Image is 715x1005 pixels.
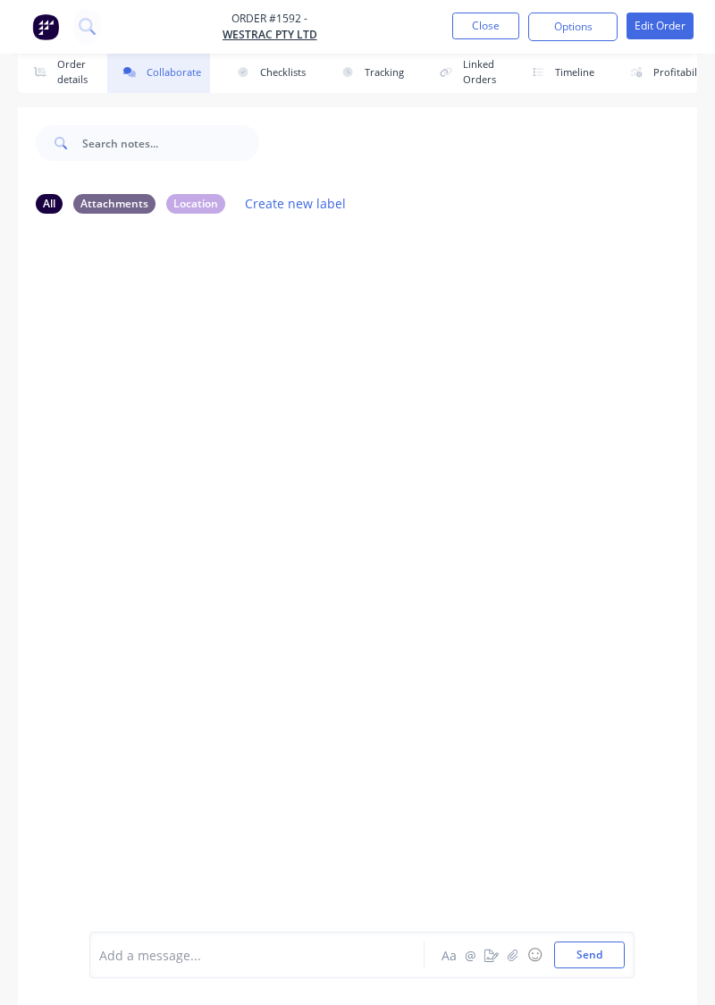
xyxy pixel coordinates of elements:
button: Edit Order [627,13,694,39]
input: Search notes... [82,125,259,161]
button: ☺ [524,944,545,966]
a: WesTrac Pty Ltd [223,27,317,43]
span: Order #1592 - [223,11,317,27]
img: Factory [32,13,59,40]
div: Attachments [73,194,156,214]
button: @ [459,944,481,966]
button: Send [554,942,625,968]
button: Timeline [516,52,603,93]
button: Aa [438,944,459,966]
button: Close [452,13,519,39]
button: Linked Orders [424,52,505,93]
button: Options [528,13,618,41]
div: All [36,194,63,214]
div: Location [166,194,225,214]
button: Collaborate [107,52,210,93]
button: Create new label [236,191,356,215]
button: Order details [18,52,97,93]
button: Tracking [325,52,413,93]
button: Checklists [221,52,315,93]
